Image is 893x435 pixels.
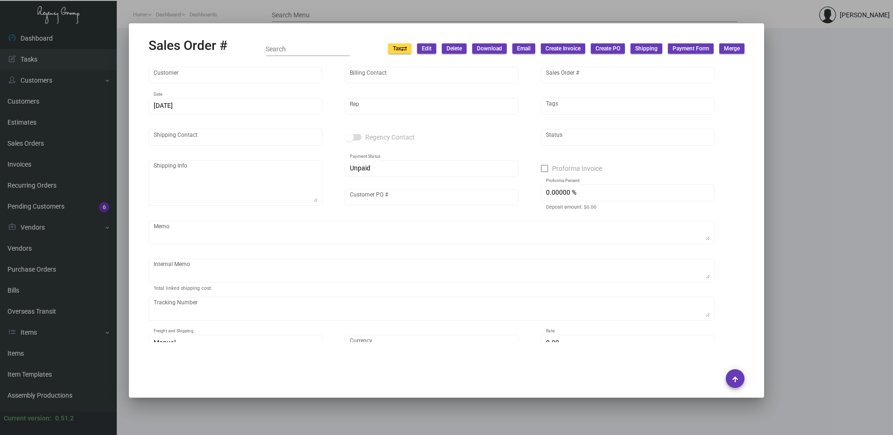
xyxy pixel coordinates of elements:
[724,45,740,53] span: Merge
[673,45,709,53] span: Payment Form
[417,43,436,54] button: Edit
[154,286,212,291] mat-hint: Total linked shipping cost:
[393,45,407,53] span: Tax
[472,43,507,54] button: Download
[446,45,462,53] span: Delete
[422,45,432,53] span: Edit
[591,43,625,54] button: Create PO
[546,45,581,53] span: Create Invoice
[388,43,411,54] button: Tax
[4,414,51,423] div: Current version:
[350,164,370,172] span: Unpaid
[442,43,467,54] button: Delete
[149,38,227,54] h2: Sales Order #
[635,45,658,53] span: Shipping
[541,43,585,54] button: Create Invoice
[365,132,415,143] span: Regency Contact
[517,45,531,53] span: Email
[477,45,502,53] span: Download
[55,414,74,423] div: 0.51.2
[546,204,596,210] mat-hint: Deposit amount: $0.00
[668,43,714,54] button: Payment Form
[595,45,620,53] span: Create PO
[512,43,535,54] button: Email
[719,43,744,54] button: Merge
[631,43,662,54] button: Shipping
[552,163,602,174] span: Proforma Invoice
